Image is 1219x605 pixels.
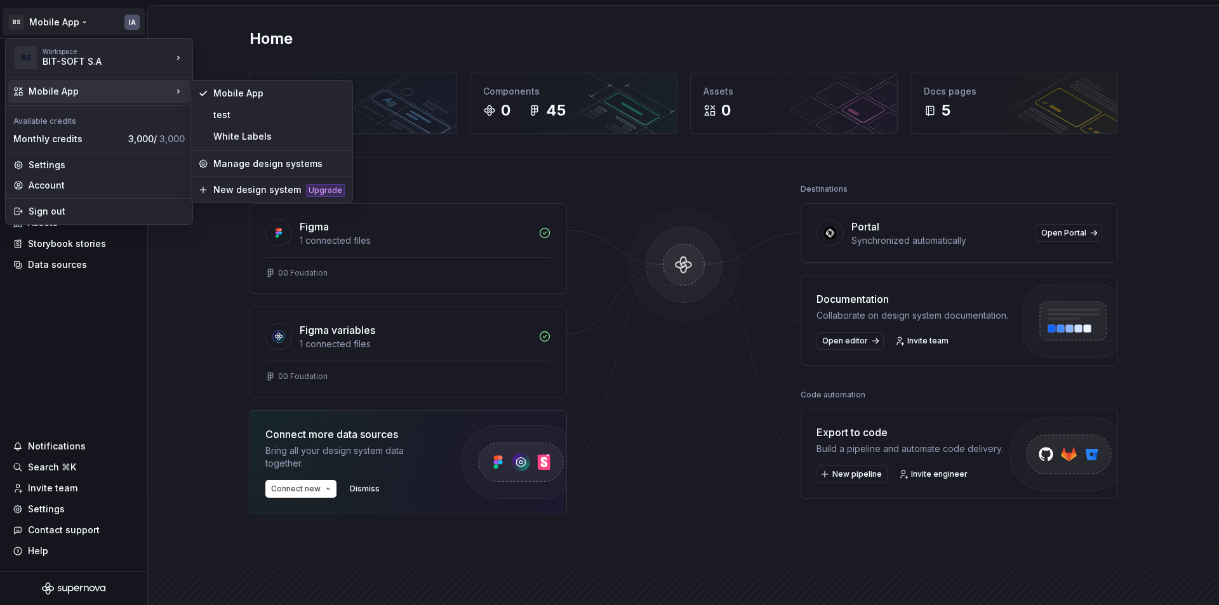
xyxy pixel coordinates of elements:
[213,130,345,143] div: White Labels
[43,55,150,68] div: BIT-SOFT S.A
[29,85,172,98] div: Mobile App
[128,133,185,144] span: 3,000 /
[15,46,37,69] div: BS
[159,133,185,144] span: 3,000
[29,179,185,192] div: Account
[213,109,345,121] div: test
[13,133,123,145] div: Monthly credits
[213,157,345,170] div: Manage design systems
[8,109,190,129] div: Available credits
[306,184,345,197] div: Upgrade
[29,205,185,218] div: Sign out
[29,159,185,171] div: Settings
[213,87,345,100] div: Mobile App
[213,183,301,196] div: New design system
[43,48,172,55] div: Workspace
